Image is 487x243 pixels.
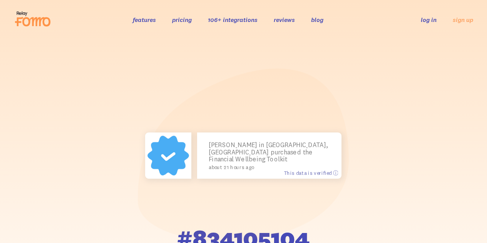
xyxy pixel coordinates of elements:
a: log in [421,16,437,23]
a: 106+ integrations [208,16,258,23]
a: pricing [172,16,192,23]
a: blog [311,16,323,23]
small: about 21 hours ago [209,164,326,170]
span: This data is verified ⓘ [284,169,338,176]
a: features [133,16,156,23]
a: reviews [274,16,295,23]
a: sign up [453,16,473,24]
p: [PERSON_NAME] in [GEOGRAPHIC_DATA], [GEOGRAPHIC_DATA] purchased the Financial Wellbeing Toolkit [209,142,330,170]
img: 7dc899c8e97aec90d15a656eda915e55 [145,132,191,179]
